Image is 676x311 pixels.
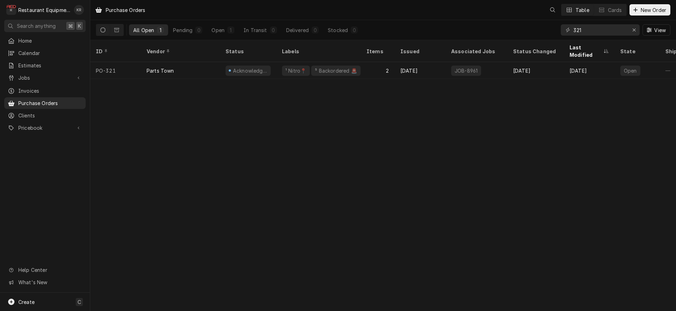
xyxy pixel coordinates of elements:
[4,110,86,121] a: Clients
[4,35,86,47] a: Home
[454,67,478,74] div: JOB-8961
[96,48,134,55] div: ID
[226,48,269,55] div: Status
[361,62,395,79] div: 2
[570,44,602,59] div: Last Modified
[285,67,307,74] div: ¹ Nitro📍
[78,22,81,30] span: K
[229,26,233,34] div: 1
[147,67,174,74] div: Parts Town
[18,279,81,286] span: What's New
[6,5,16,15] div: Restaurant Equipment Diagnostics's Avatar
[271,26,276,34] div: 0
[4,72,86,84] a: Go to Jobs
[623,67,638,74] div: Open
[328,26,348,34] div: Stocked
[147,48,213,55] div: Vendor
[282,48,355,55] div: Labels
[4,276,86,288] a: Go to What's New
[18,49,82,57] span: Calendar
[68,22,73,30] span: ⌘
[608,6,622,14] div: Cards
[4,60,86,71] a: Estimates
[173,26,192,34] div: Pending
[18,99,82,107] span: Purchase Orders
[629,4,670,16] button: New Order
[244,26,267,34] div: In Transit
[74,5,84,15] div: KR
[653,26,667,34] span: View
[90,62,141,79] div: PO-321
[573,24,626,36] input: Keyword search
[508,62,564,79] div: [DATE]
[4,47,86,59] a: Calendar
[513,48,558,55] div: Status Changed
[628,24,640,36] button: Erase input
[4,97,86,109] a: Purchase Orders
[451,48,502,55] div: Associated Jobs
[78,298,81,306] span: C
[4,122,86,134] a: Go to Pricebook
[18,6,70,14] div: Restaurant Equipment Diagnostics
[564,62,615,79] div: [DATE]
[547,4,558,16] button: Open search
[576,6,589,14] div: Table
[286,26,309,34] div: Delivered
[395,62,445,79] div: [DATE]
[18,299,35,305] span: Create
[74,5,84,15] div: Kelli Robinette's Avatar
[17,22,56,30] span: Search anything
[211,26,225,34] div: Open
[643,24,670,36] button: View
[197,26,201,34] div: 0
[6,5,16,15] div: R
[4,264,86,276] a: Go to Help Center
[4,20,86,32] button: Search anything⌘K
[4,85,86,97] a: Invoices
[313,26,317,34] div: 0
[352,26,356,34] div: 0
[314,67,357,74] div: ⁵ Backordered 🚨
[18,74,72,81] span: Jobs
[232,67,268,74] div: Acknowledged
[18,87,82,94] span: Invoices
[18,112,82,119] span: Clients
[18,124,72,132] span: Pricebook
[18,266,81,274] span: Help Center
[620,48,654,55] div: State
[133,26,154,34] div: All Open
[158,26,162,34] div: 1
[18,37,82,44] span: Home
[367,48,388,55] div: Items
[400,48,438,55] div: Issued
[639,6,668,14] span: New Order
[18,62,82,69] span: Estimates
